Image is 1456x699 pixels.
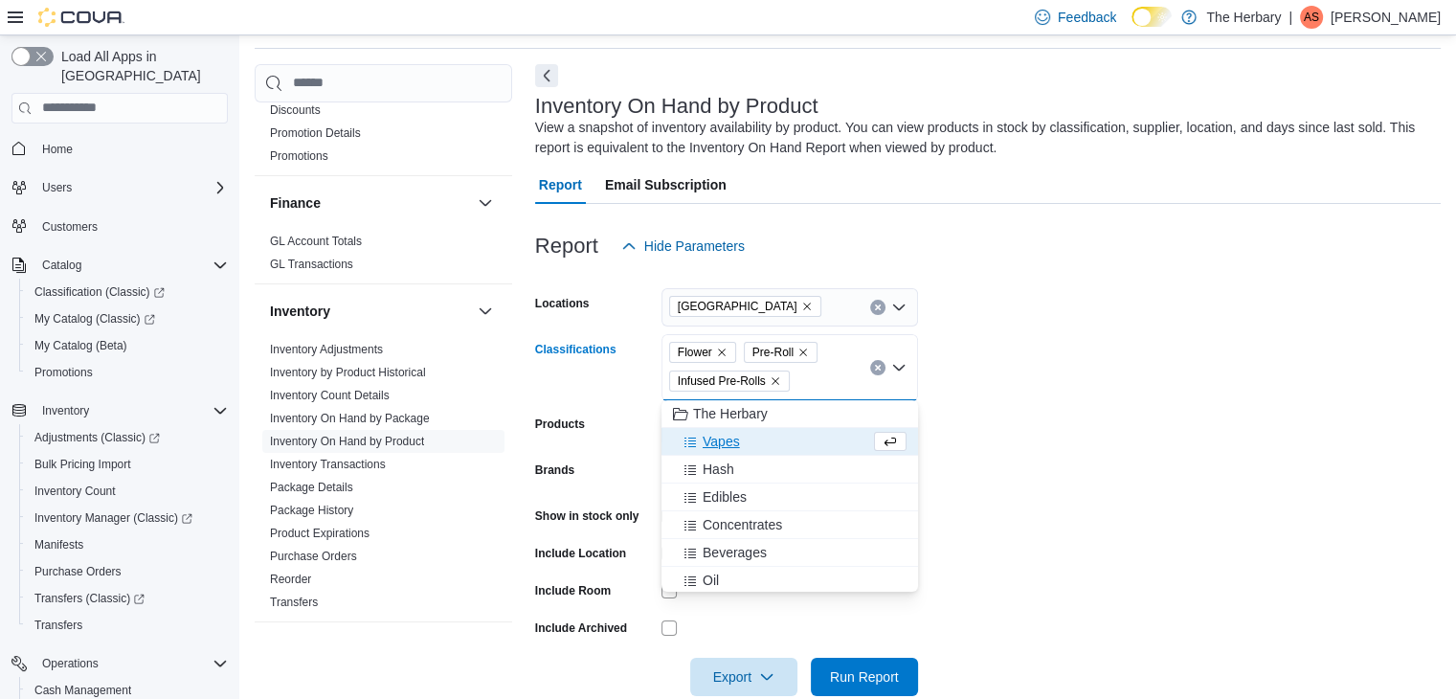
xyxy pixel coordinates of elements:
span: Inventory Count Details [270,388,390,403]
span: Operations [42,656,99,671]
a: Inventory by Product Historical [270,366,426,379]
span: Transfers (Classic) [34,591,145,606]
span: Promotions [34,365,93,380]
a: Transfers (Classic) [27,587,152,610]
button: Next [535,64,558,87]
span: Catalog [34,254,228,277]
span: Cash Management [34,683,131,698]
span: Manifests [27,533,228,556]
a: Inventory Adjustments [270,343,383,356]
div: Inventory [255,338,512,621]
span: Oil [703,571,719,590]
span: GL Account Totals [270,234,362,249]
span: Kingston [669,296,821,317]
span: Purchase Orders [27,560,228,583]
button: Inventory [270,302,470,321]
button: Clear input [870,300,885,315]
a: Inventory Manager (Classic) [27,507,200,530]
span: Manifests [34,537,83,552]
span: Feedback [1058,8,1116,27]
span: [GEOGRAPHIC_DATA] [678,297,797,316]
button: My Catalog (Beta) [19,332,235,359]
button: Remove Pre-Roll from selection in this group [797,347,809,358]
a: Reorder [270,573,311,586]
span: Transfers (Classic) [27,587,228,610]
a: Transfers [27,614,90,637]
a: Adjustments (Classic) [27,426,168,449]
span: My Catalog (Classic) [27,307,228,330]
button: Remove Kingston from selection in this group [801,301,813,312]
span: Vapes [703,432,740,451]
span: GL Transactions [270,257,353,272]
label: Include Location [535,546,626,561]
span: Promotion Details [270,125,361,141]
h3: Inventory On Hand by Product [535,95,818,118]
span: Infused Pre-Rolls [669,371,790,392]
button: Edibles [661,484,918,511]
span: Users [34,176,228,199]
span: Inventory [34,399,228,422]
button: Beverages [661,539,918,567]
a: Manifests [27,533,91,556]
a: Promotions [270,149,328,163]
span: Export [702,658,786,696]
button: Open list of options [891,300,907,315]
span: AS [1304,6,1319,29]
span: Transfers [34,618,82,633]
span: Bulk Pricing Import [34,457,131,472]
span: Bulk Pricing Import [27,453,228,476]
div: Finance [255,230,512,283]
span: Home [42,142,73,157]
a: Product Expirations [270,527,370,540]
h3: Report [535,235,598,258]
span: My Catalog (Beta) [34,338,127,353]
span: Package History [270,503,353,518]
span: Inventory On Hand by Product [270,434,424,449]
a: Home [34,138,80,161]
span: Product Expirations [270,526,370,541]
span: Inventory Manager (Classic) [34,510,192,526]
span: Home [34,137,228,161]
a: My Catalog (Classic) [27,307,163,330]
button: Users [34,176,79,199]
span: My Catalog (Classic) [34,311,155,327]
span: Inventory Manager (Classic) [27,507,228,530]
a: My Catalog (Beta) [27,334,135,357]
button: Inventory [474,300,497,323]
button: Customers [4,213,235,240]
button: Vapes [661,428,918,456]
button: Close list of options [891,360,907,375]
button: Catalog [34,254,89,277]
button: Run Report [811,658,918,696]
a: Customers [34,215,105,238]
span: Dark Mode [1131,27,1132,28]
a: Inventory Transactions [270,458,386,471]
span: Flower [669,342,736,363]
a: Inventory On Hand by Product [270,435,424,448]
h3: Finance [270,193,321,213]
a: Classification (Classic) [19,279,235,305]
span: Customers [34,214,228,238]
span: Transfers [270,595,318,610]
span: Transfers [27,614,228,637]
button: Manifests [19,531,235,558]
button: The Herbary [661,400,918,428]
span: Edibles [703,487,747,507]
a: Promotion Details [270,126,361,140]
span: Package Details [270,480,353,495]
span: Inventory by Product Historical [270,365,426,380]
button: Purchase Orders [19,558,235,585]
div: Discounts & Promotions [255,99,512,175]
span: Load All Apps in [GEOGRAPHIC_DATA] [54,47,228,85]
button: Inventory Count [19,478,235,505]
button: Remove Flower from selection in this group [716,347,728,358]
button: Hide Parameters [614,227,752,265]
p: | [1288,6,1292,29]
button: Finance [474,192,497,214]
p: [PERSON_NAME] [1331,6,1441,29]
a: Promotions [27,361,101,384]
span: Reorder [270,572,311,587]
button: Remove Infused Pre-Rolls from selection in this group [770,375,781,387]
a: Package Details [270,481,353,494]
span: Promotions [27,361,228,384]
